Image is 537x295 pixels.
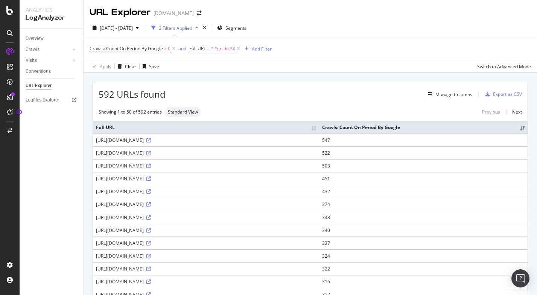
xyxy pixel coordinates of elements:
button: Segments [214,22,249,34]
button: 2 Filters Applied [148,22,201,34]
button: Export as CSV [482,88,522,100]
th: Crawls: Count On Period By Google: activate to sort column ascending [319,121,528,134]
div: times [201,24,208,32]
a: Next [506,106,522,117]
button: Add Filter [242,44,272,53]
div: [URL][DOMAIN_NAME] [96,137,316,143]
div: Export as CSV [493,91,522,97]
div: [URL][DOMAIN_NAME] [96,240,316,246]
td: 522 [319,146,528,159]
td: 374 [319,198,528,210]
td: 337 [319,237,528,249]
button: [DATE] - [DATE] [90,22,142,34]
div: [URL][DOMAIN_NAME] [96,163,316,169]
td: 322 [319,262,528,275]
div: Add Filter [252,46,272,52]
td: 451 [319,172,528,185]
div: Crawls [26,46,40,54]
div: [URL][DOMAIN_NAME] [96,214,316,221]
div: [URL][DOMAIN_NAME] [96,278,316,285]
button: Manage Columns [425,90,472,99]
td: 340 [319,224,528,237]
div: Tooltip anchor [16,109,23,115]
div: [URL][DOMAIN_NAME] [96,253,316,259]
div: [URL][DOMAIN_NAME] [96,227,316,234]
div: Showing 1 to 50 of 592 entries [99,109,162,115]
span: Crawls: Count On Period By Google [90,45,163,52]
div: Logfiles Explorer [26,96,59,104]
span: 592 URLs found [99,88,166,101]
div: [URL][DOMAIN_NAME] [96,266,316,272]
div: [URL][DOMAIN_NAME] [96,150,316,156]
div: Switch to Advanced Mode [477,63,531,70]
div: URL Explorer [26,82,52,90]
div: neutral label [165,107,201,117]
div: Overview [26,35,44,43]
div: Manage Columns [435,91,472,98]
span: Full URL [189,45,206,52]
button: Apply [90,60,111,72]
span: Segments [225,25,246,31]
div: Open Intercom Messenger [511,269,529,287]
a: Overview [26,35,78,43]
span: > [164,45,167,52]
span: ^.*guide.*$ [211,43,235,54]
span: = [207,45,210,52]
div: Save [149,63,159,70]
div: arrow-right-arrow-left [197,11,201,16]
span: [DATE] - [DATE] [100,25,133,31]
a: Conversions [26,68,78,75]
div: [URL][DOMAIN_NAME] [96,175,316,182]
a: Logfiles Explorer [26,96,78,104]
td: 324 [319,249,528,262]
span: 0 [168,43,170,54]
button: Save [140,60,159,72]
td: 316 [319,275,528,288]
div: 2 Filters Applied [159,25,192,31]
a: Visits [26,57,70,65]
button: and [178,45,186,52]
div: Visits [26,57,37,65]
button: Switch to Advanced Mode [474,60,531,72]
div: [URL][DOMAIN_NAME] [96,188,316,195]
a: Crawls [26,46,70,54]
td: 432 [319,185,528,198]
a: URL Explorer [26,82,78,90]
div: [DOMAIN_NAME] [154,9,194,17]
div: Apply [100,63,111,70]
td: 503 [319,159,528,172]
span: Standard View [168,110,198,114]
td: 348 [319,211,528,224]
div: Conversions [26,68,51,75]
div: Clear [125,63,136,70]
div: [URL][DOMAIN_NAME] [96,201,316,207]
div: Analytics [26,6,77,14]
th: Full URL: activate to sort column ascending [93,121,319,134]
td: 547 [319,134,528,146]
button: Clear [115,60,136,72]
div: URL Explorer [90,6,151,19]
div: LogAnalyzer [26,14,77,22]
